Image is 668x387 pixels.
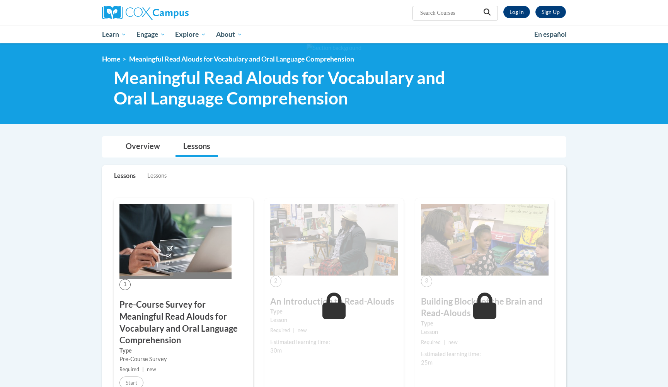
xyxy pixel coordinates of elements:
[114,171,136,180] p: Lessons
[421,204,549,276] img: Course Image
[270,347,282,354] span: 30m
[270,296,398,308] h3: An Introduction to Read-Alouds
[119,299,247,346] h3: Pre-Course Survey for Meaningful Read Alouds for Vocabulary and Oral Language Comprehension
[175,30,206,39] span: Explore
[90,26,578,43] div: Main menu
[270,327,290,333] span: Required
[176,137,218,157] a: Lessons
[421,276,432,287] span: 3
[448,339,458,345] span: new
[481,8,493,18] button: Search
[97,26,131,43] a: Learn
[211,26,247,43] a: About
[119,366,139,372] span: Required
[421,319,549,328] label: Type
[147,366,156,372] span: new
[118,137,168,157] a: Overview
[102,30,126,39] span: Learn
[119,204,232,279] img: Course Image
[270,316,398,324] div: Lesson
[270,338,398,346] div: Estimated learning time:
[129,55,354,63] span: Meaningful Read Alouds for Vocabulary and Oral Language Comprehension
[534,30,567,38] span: En español
[444,339,445,345] span: |
[421,339,441,345] span: Required
[529,26,572,43] a: En español
[535,6,566,18] a: Register
[503,6,530,18] a: Log In
[119,355,247,363] div: Pre-Course Survey
[298,327,307,333] span: new
[307,44,361,52] img: Section background
[114,67,459,108] span: Meaningful Read Alouds for Vocabulary and Oral Language Comprehension
[142,366,144,372] span: |
[136,30,165,39] span: Engage
[170,26,211,43] a: Explore
[293,327,295,333] span: |
[102,6,249,20] a: Cox Campus
[216,30,242,39] span: About
[421,328,549,336] div: Lesson
[102,55,120,63] a: Home
[270,307,398,316] label: Type
[270,204,398,276] img: Course Image
[147,171,167,180] span: Lessons
[421,296,549,320] h3: Building Blocks of the Brain and Read-Alouds
[270,276,281,287] span: 2
[119,279,131,290] span: 1
[119,346,247,355] label: Type
[419,8,481,17] input: Search Courses
[421,350,549,358] div: Estimated learning time:
[421,359,433,366] span: 25m
[102,6,189,20] img: Cox Campus
[131,26,170,43] a: Engage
